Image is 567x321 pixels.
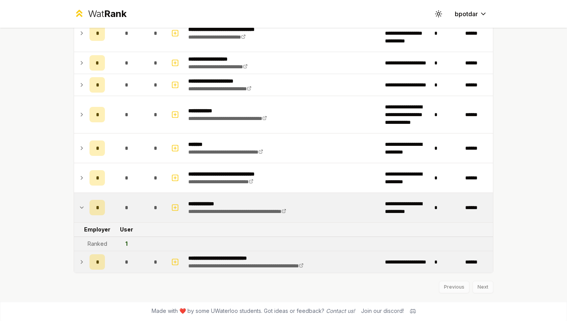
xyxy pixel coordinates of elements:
button: bpotdar [449,7,493,21]
span: bpotdar [455,9,478,19]
span: Made with ❤️ by some UWaterloo students. Got ideas or feedback? [152,307,355,315]
td: Employer [86,223,108,237]
div: 1 [125,240,128,248]
a: WatRank [74,8,127,20]
div: Wat [88,8,127,20]
div: Join our discord! [361,307,404,315]
td: User [108,223,145,237]
span: Rank [104,8,127,19]
a: Contact us! [326,307,355,314]
div: Ranked [88,240,107,248]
